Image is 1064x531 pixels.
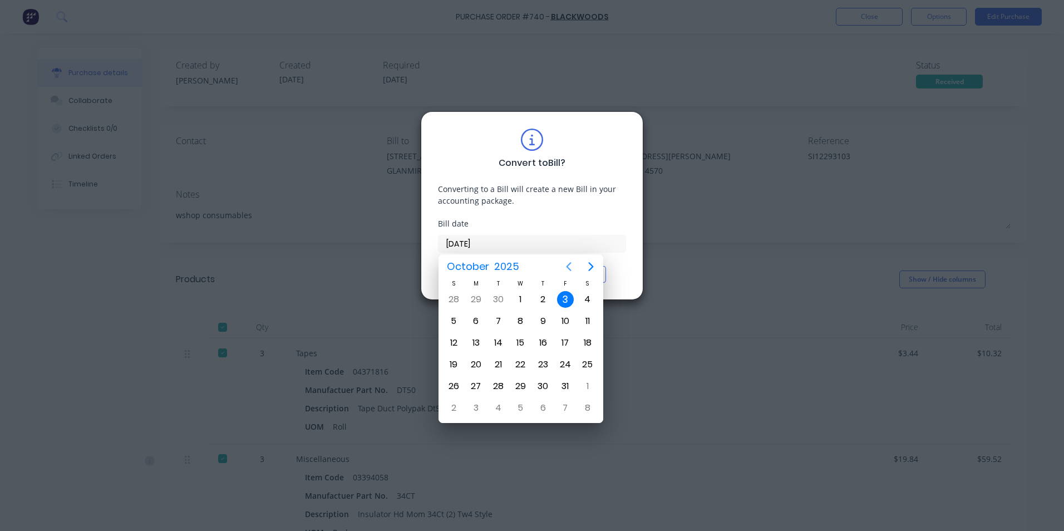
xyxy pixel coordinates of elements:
[445,400,462,416] div: Sunday, November 2, 2025
[558,255,580,278] button: Previous page
[490,356,506,373] div: Tuesday, October 21, 2025
[438,218,626,229] div: Bill date
[445,291,462,308] div: Sunday, September 28, 2025
[579,313,596,330] div: Saturday, October 11, 2025
[445,378,462,395] div: Sunday, October 26, 2025
[535,378,551,395] div: Thursday, October 30, 2025
[467,335,484,351] div: Monday, October 13, 2025
[512,335,529,351] div: Wednesday, October 15, 2025
[512,400,529,416] div: Wednesday, November 5, 2025
[490,335,506,351] div: Tuesday, October 14, 2025
[444,257,491,277] span: October
[535,335,551,351] div: Thursday, October 16, 2025
[554,279,577,288] div: F
[445,335,462,351] div: Sunday, October 12, 2025
[579,378,596,395] div: Saturday, November 1, 2025
[557,313,574,330] div: Friday, October 10, 2025
[580,255,602,278] button: Next page
[579,335,596,351] div: Saturday, October 18, 2025
[490,400,506,416] div: Tuesday, November 4, 2025
[440,257,526,277] button: October2025
[438,183,626,206] div: Converting to a Bill will create a new Bill in your accounting package.
[535,356,551,373] div: Thursday, October 23, 2025
[557,291,574,308] div: Today, Friday, October 3, 2025
[491,257,521,277] span: 2025
[445,313,462,330] div: Sunday, October 5, 2025
[557,400,574,416] div: Friday, November 7, 2025
[509,279,531,288] div: W
[535,400,551,416] div: Thursday, November 6, 2025
[442,279,465,288] div: S
[535,291,551,308] div: Thursday, October 2, 2025
[579,400,596,416] div: Saturday, November 8, 2025
[557,335,574,351] div: Friday, October 17, 2025
[512,291,529,308] div: Wednesday, October 1, 2025
[579,291,596,308] div: Saturday, October 4, 2025
[512,378,529,395] div: Wednesday, October 29, 2025
[579,356,596,373] div: Saturday, October 25, 2025
[490,378,506,395] div: Tuesday, October 28, 2025
[512,356,529,373] div: Wednesday, October 22, 2025
[557,378,574,395] div: Friday, October 31, 2025
[490,291,506,308] div: Tuesday, September 30, 2025
[490,313,506,330] div: Tuesday, October 7, 2025
[467,313,484,330] div: Monday, October 6, 2025
[467,378,484,395] div: Monday, October 27, 2025
[487,279,509,288] div: T
[499,156,565,170] div: Convert to Bill ?
[535,313,551,330] div: Thursday, October 9, 2025
[445,356,462,373] div: Sunday, October 19, 2025
[557,356,574,373] div: Friday, October 24, 2025
[467,291,484,308] div: Monday, September 29, 2025
[577,279,599,288] div: S
[512,313,529,330] div: Wednesday, October 8, 2025
[465,279,487,288] div: M
[467,400,484,416] div: Monday, November 3, 2025
[532,279,554,288] div: T
[467,356,484,373] div: Monday, October 20, 2025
